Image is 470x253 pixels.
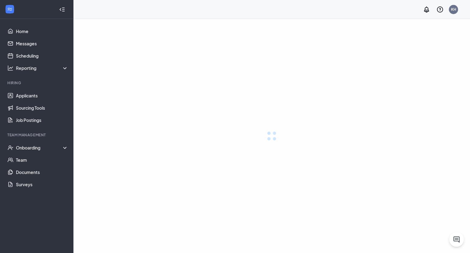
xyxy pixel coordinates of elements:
svg: ChatActive [453,236,460,243]
div: Onboarding [16,145,69,151]
a: Messages [16,37,68,50]
svg: QuestionInfo [436,6,444,13]
svg: WorkstreamLogo [7,6,13,12]
button: ChatActive [449,232,464,247]
svg: Collapse [59,6,65,13]
div: KH [451,7,456,12]
a: Surveys [16,178,68,191]
a: Scheduling [16,50,68,62]
div: Hiring [7,80,67,85]
a: Documents [16,166,68,178]
svg: UserCheck [7,145,13,151]
a: Job Postings [16,114,68,126]
a: Home [16,25,68,37]
div: Reporting [16,65,69,71]
div: Team Management [7,132,67,138]
a: Applicants [16,89,68,102]
svg: Analysis [7,65,13,71]
svg: Notifications [423,6,430,13]
a: Team [16,154,68,166]
a: Sourcing Tools [16,102,68,114]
